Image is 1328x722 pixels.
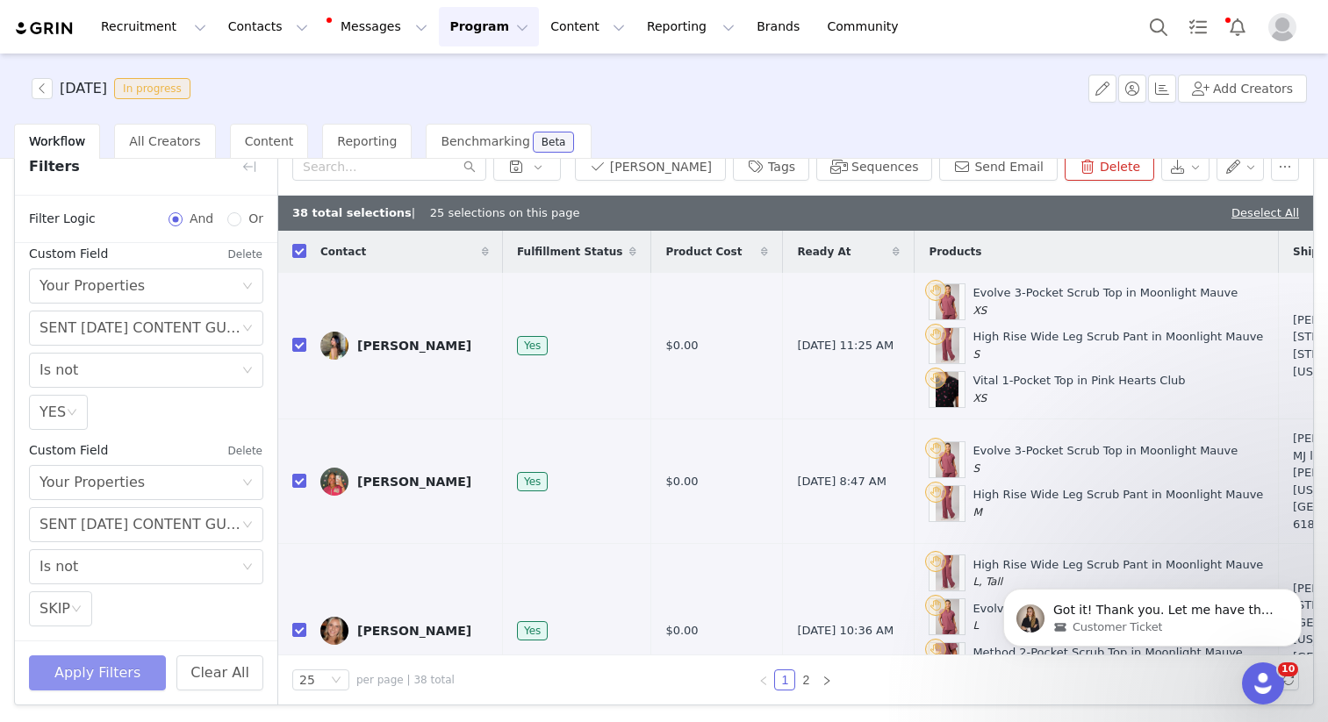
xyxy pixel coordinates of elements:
[973,442,1238,476] div: Evolve 3-Pocket Scrub Top in Moonlight Mauve
[39,508,241,541] div: SENT OCT'25 CONTENT GUIDELINES
[242,519,253,532] i: icon: down
[241,210,263,228] span: Or
[39,466,145,499] div: Your Properties
[973,462,980,475] span: S
[90,7,217,46] button: Recruitment
[775,670,794,690] a: 1
[817,7,917,46] a: Community
[929,244,981,260] span: Products
[1139,7,1178,46] button: Search
[1218,7,1257,46] button: Notifications
[797,337,894,354] span: [DATE] 11:25 AM
[320,468,348,496] img: ca0ade5f-c193-4f50-8f16-9a0bc1c15ca9.jpg
[973,284,1238,318] div: Evolve 3-Pocket Scrub Top in Moonlight Mauve
[797,473,887,490] span: [DATE] 8:47 AM
[29,441,108,460] span: Custom Field
[973,619,979,632] span: L
[973,486,1263,520] div: High Rise Wide Leg Scrub Pant in Moonlight Mauve
[14,20,75,37] img: grin logo
[936,372,958,407] img: Product Image
[973,600,1238,634] div: Evolve 3-Pocket Scrub Top in Moonlight Mauve
[320,332,489,360] a: [PERSON_NAME]
[517,472,548,491] span: Yes
[39,269,145,303] div: Your Properties
[973,556,1263,590] div: High Rise Wide Leg Scrub Pant in Moonlight Mauve
[936,284,959,319] img: Product Image
[218,7,319,46] button: Contacts
[39,354,78,387] div: Is not
[795,669,816,690] li: 2
[973,348,980,361] span: S
[977,552,1328,675] iframe: Intercom notifications message
[797,244,851,260] span: Ready At
[357,339,471,353] div: [PERSON_NAME]
[129,134,200,148] span: All Creators
[575,153,726,181] button: [PERSON_NAME]
[67,407,77,419] i: icon: down
[331,675,341,687] i: icon: down
[114,78,190,99] span: In progress
[463,161,476,173] i: icon: search
[973,575,1002,588] span: L, Tall
[1065,153,1154,181] button: Delete
[973,644,1242,678] div: Method 2-Pocket Scrub Top in Moonlight Mauve
[337,134,397,148] span: Reporting
[758,676,769,686] i: icon: left
[71,604,82,616] i: icon: down
[753,669,774,690] li: Previous Page
[936,442,959,477] img: Product Image
[939,153,1058,181] button: Send Email
[29,134,85,148] span: Workflow
[936,555,959,590] img: Product Image
[227,437,263,465] button: Delete
[542,137,566,147] div: Beta
[517,621,548,640] span: Yes
[973,392,987,404] span: XS
[439,7,539,46] button: Program
[797,622,894,640] span: [DATE] 10:36 AM
[320,617,489,645] a: [PERSON_NAME]
[665,337,698,354] span: $0.00
[1242,662,1284,704] iframe: Intercom live chat
[665,473,698,490] span: $0.00
[357,475,471,489] div: [PERSON_NAME]
[1268,13,1296,41] img: placeholder-profile.jpg
[665,622,698,640] span: $0.00
[936,486,959,521] img: Product Image
[242,281,253,293] i: icon: down
[227,240,263,268] button: Delete
[320,332,348,360] img: c09392a1-247f-415b-ba25-c029ad9e8a97.jpg
[242,323,253,335] i: icon: down
[29,245,108,263] span: Custom Field
[973,328,1263,362] div: High Rise Wide Leg Scrub Pant in Moonlight Mauve
[39,592,70,625] div: SKIP
[517,336,548,355] span: Yes
[973,372,1185,406] div: Vital 1-Pocket Top in Pink Hearts Club
[796,670,815,690] a: 2
[32,78,197,99] span: [object Object]
[357,624,471,638] div: [PERSON_NAME]
[292,206,412,219] b: 38 total selections
[39,396,66,429] div: YES
[517,244,622,260] span: Fulfillment Status
[292,153,486,181] input: Search...
[242,561,253,574] i: icon: down
[822,676,832,686] i: icon: right
[816,669,837,690] li: Next Page
[242,365,253,377] i: icon: down
[183,210,220,228] span: And
[973,506,981,518] span: M
[60,78,107,99] h3: [DATE]
[816,153,932,181] button: Sequences
[242,477,253,490] i: icon: down
[319,7,438,46] button: Messages
[292,204,579,222] div: | 25 selections on this page
[1231,206,1299,219] a: Deselect All
[320,468,489,496] a: [PERSON_NAME]
[320,617,348,645] img: 503accc4-6e77-4730-9c0d-b8e3ac6f590f.jpg
[665,244,742,260] span: Product Cost
[39,311,241,345] div: SENT OCT'25 CONTENT GUIDELINES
